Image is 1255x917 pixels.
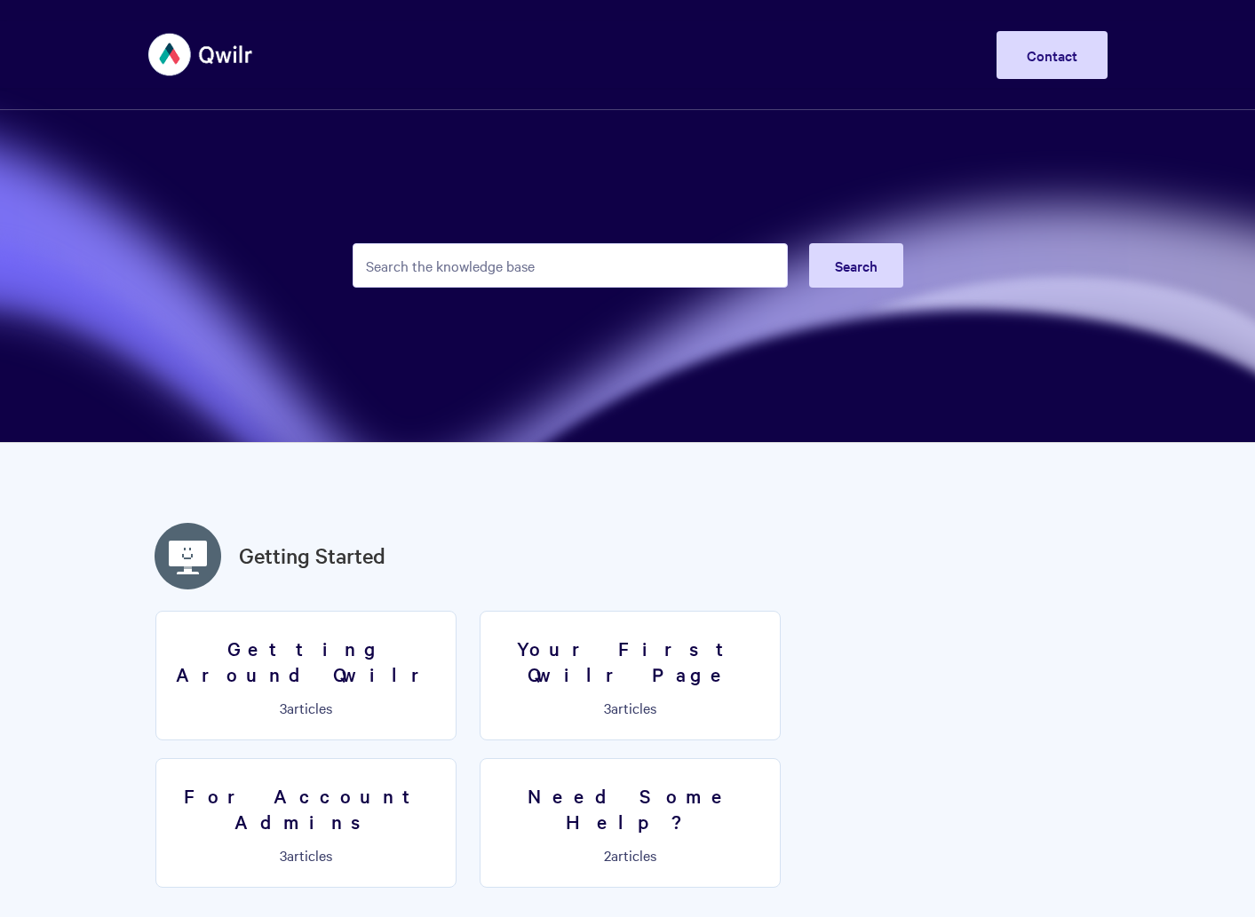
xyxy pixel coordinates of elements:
h3: Need Some Help? [491,783,769,834]
h3: Your First Qwilr Page [491,636,769,686]
span: 2 [604,845,611,865]
p: articles [167,700,445,715]
h3: For Account Admins [167,783,445,834]
a: For Account Admins 3articles [155,758,457,888]
button: Search [809,243,903,288]
a: Contact [997,31,1108,79]
a: Getting Started [239,540,385,572]
p: articles [491,847,769,863]
span: 3 [280,698,287,717]
img: Qwilr Help Center [148,21,254,88]
input: Search the knowledge base [353,243,788,288]
p: articles [491,700,769,715]
a: Getting Around Qwilr 3articles [155,611,457,740]
h3: Getting Around Qwilr [167,636,445,686]
span: Search [835,256,878,275]
p: articles [167,847,445,863]
a: Your First Qwilr Page 3articles [480,611,781,740]
span: 3 [280,845,287,865]
a: Need Some Help? 2articles [480,758,781,888]
span: 3 [604,698,611,717]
